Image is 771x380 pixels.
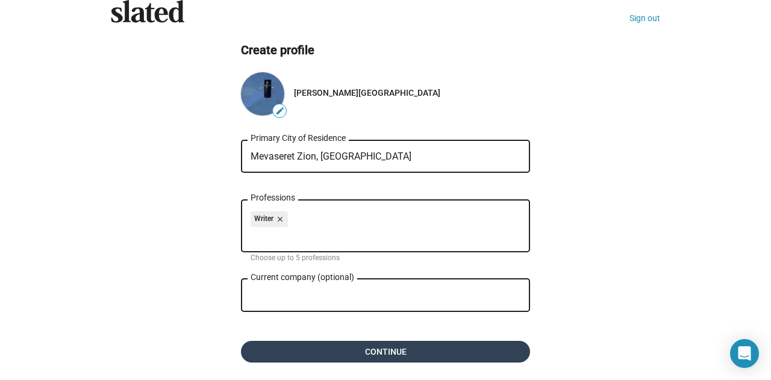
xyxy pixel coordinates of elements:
[251,341,520,363] span: Continue
[275,106,285,116] mat-icon: edit
[241,341,530,363] button: Continue
[629,13,660,23] a: Sign out
[294,88,530,98] div: [PERSON_NAME][GEOGRAPHIC_DATA]
[241,42,530,58] h2: Create profile
[251,211,288,227] mat-chip: Writer
[730,339,759,368] div: Open Intercom Messenger
[273,214,284,225] mat-icon: close
[251,254,340,263] mat-hint: Choose up to 5 professions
